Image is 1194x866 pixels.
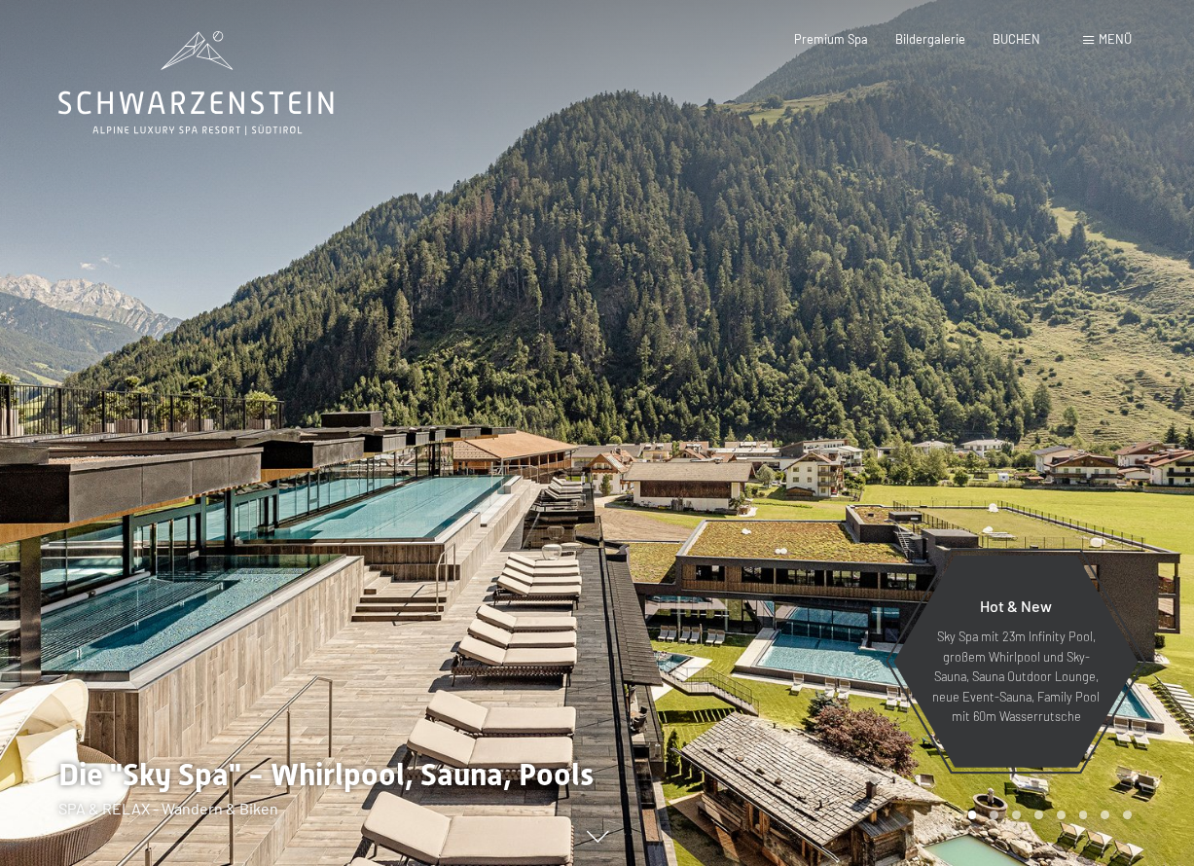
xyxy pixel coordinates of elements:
p: Sky Spa mit 23m Infinity Pool, großem Whirlpool und Sky-Sauna, Sauna Outdoor Lounge, neue Event-S... [931,627,1101,726]
a: Hot & New Sky Spa mit 23m Infinity Pool, großem Whirlpool und Sky-Sauna, Sauna Outdoor Lounge, ne... [892,555,1140,769]
div: Carousel Page 7 [1101,811,1109,819]
div: Carousel Page 1 (Current Slide) [968,811,977,819]
a: Bildergalerie [895,31,965,47]
div: Carousel Page 8 [1123,811,1132,819]
a: BUCHEN [993,31,1040,47]
div: Carousel Page 2 [990,811,998,819]
div: Carousel Page 4 [1034,811,1043,819]
div: Carousel Pagination [961,811,1132,819]
span: Menü [1099,31,1132,47]
div: Carousel Page 3 [1012,811,1021,819]
span: Hot & New [980,596,1052,615]
div: Carousel Page 5 [1057,811,1066,819]
div: Carousel Page 6 [1079,811,1088,819]
a: Premium Spa [794,31,868,47]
